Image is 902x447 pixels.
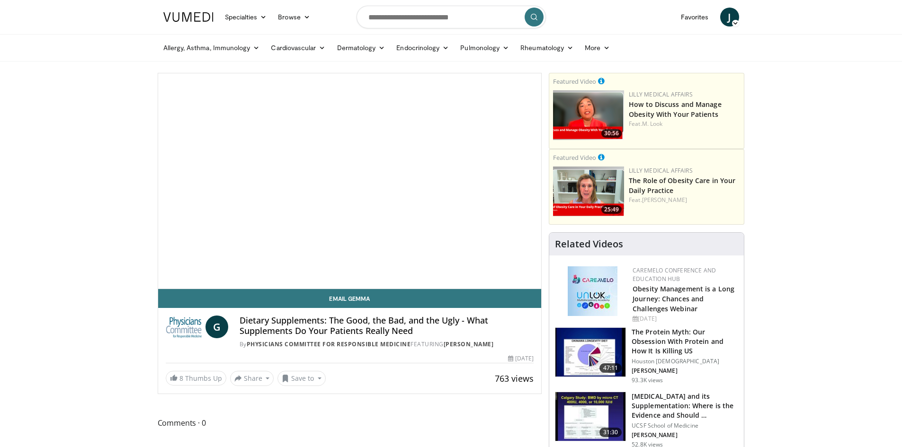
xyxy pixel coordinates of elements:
[555,328,625,377] img: b7b8b05e-5021-418b-a89a-60a270e7cf82.150x105_q85_crop-smart_upscale.jpg
[629,176,735,195] a: The Role of Obesity Care in Your Daily Practice
[240,316,534,336] h4: Dietary Supplements: The Good, the Bad, and the Ugly - What Supplements Do Your Patients Really Need
[632,367,738,375] p: [PERSON_NAME]
[632,422,738,429] p: UCSF School of Medicine
[633,284,734,313] a: Obesity Management is a Long Journey: Chances and Challenges Webinar
[632,327,738,356] h3: The Protein Myth: Our Obsession With Protein and How It Is Killing US
[166,371,226,386] a: 8 Thumbs Up
[515,38,579,57] a: Rheumatology
[553,90,624,140] img: c98a6a29-1ea0-4bd5-8cf5-4d1e188984a7.png.150x105_q85_crop-smart_upscale.png
[265,38,331,57] a: Cardiovascular
[629,196,740,204] div: Feat.
[357,6,546,28] input: Search topics, interventions
[553,90,624,140] a: 30:56
[642,120,663,128] a: M. Look
[240,340,534,349] div: By FEATURING
[272,8,316,26] a: Browse
[495,373,534,384] span: 763 views
[455,38,515,57] a: Pulmonology
[629,90,693,98] a: Lilly Medical Affairs
[642,196,687,204] a: [PERSON_NAME]
[508,354,534,363] div: [DATE]
[553,167,624,216] a: 25:49
[632,392,738,420] h3: [MEDICAL_DATA] and its Supplementation: Where is the Evidence and Should …
[629,120,740,128] div: Feat.
[629,167,693,175] a: Lilly Medical Affairs
[444,340,494,348] a: [PERSON_NAME]
[633,315,736,323] div: [DATE]
[158,73,542,289] video-js: Video Player
[553,153,596,162] small: Featured Video
[163,12,214,22] img: VuMedi Logo
[205,316,228,338] a: G
[599,363,622,373] span: 47:11
[158,417,542,429] span: Comments 0
[632,358,738,365] p: Houston [DEMOGRAPHIC_DATA]
[230,371,274,386] button: Share
[579,38,616,57] a: More
[632,431,738,439] p: [PERSON_NAME]
[277,371,326,386] button: Save to
[601,129,622,138] span: 30:56
[391,38,455,57] a: Endocrinology
[553,77,596,86] small: Featured Video
[555,238,623,250] h4: Related Videos
[247,340,411,348] a: Physicians Committee for Responsible Medicine
[599,428,622,437] span: 31:30
[720,8,739,26] a: J
[555,327,738,384] a: 47:11 The Protein Myth: Our Obsession With Protein and How It Is Killing US Houston [DEMOGRAPHIC_...
[675,8,714,26] a: Favorites
[179,374,183,383] span: 8
[219,8,273,26] a: Specialties
[633,266,716,283] a: CaReMeLO Conference and Education Hub
[632,377,663,384] p: 93.3K views
[158,289,542,308] a: Email Gemma
[158,38,266,57] a: Allergy, Asthma, Immunology
[568,266,617,316] img: 45df64a9-a6de-482c-8a90-ada250f7980c.png.150x105_q85_autocrop_double_scale_upscale_version-0.2.jpg
[629,100,722,119] a: How to Discuss and Manage Obesity With Your Patients
[553,167,624,216] img: e1208b6b-349f-4914-9dd7-f97803bdbf1d.png.150x105_q85_crop-smart_upscale.png
[601,205,622,214] span: 25:49
[331,38,391,57] a: Dermatology
[555,392,625,441] img: 4bb25b40-905e-443e-8e37-83f056f6e86e.150x105_q85_crop-smart_upscale.jpg
[166,316,202,338] img: Physicians Committee for Responsible Medicine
